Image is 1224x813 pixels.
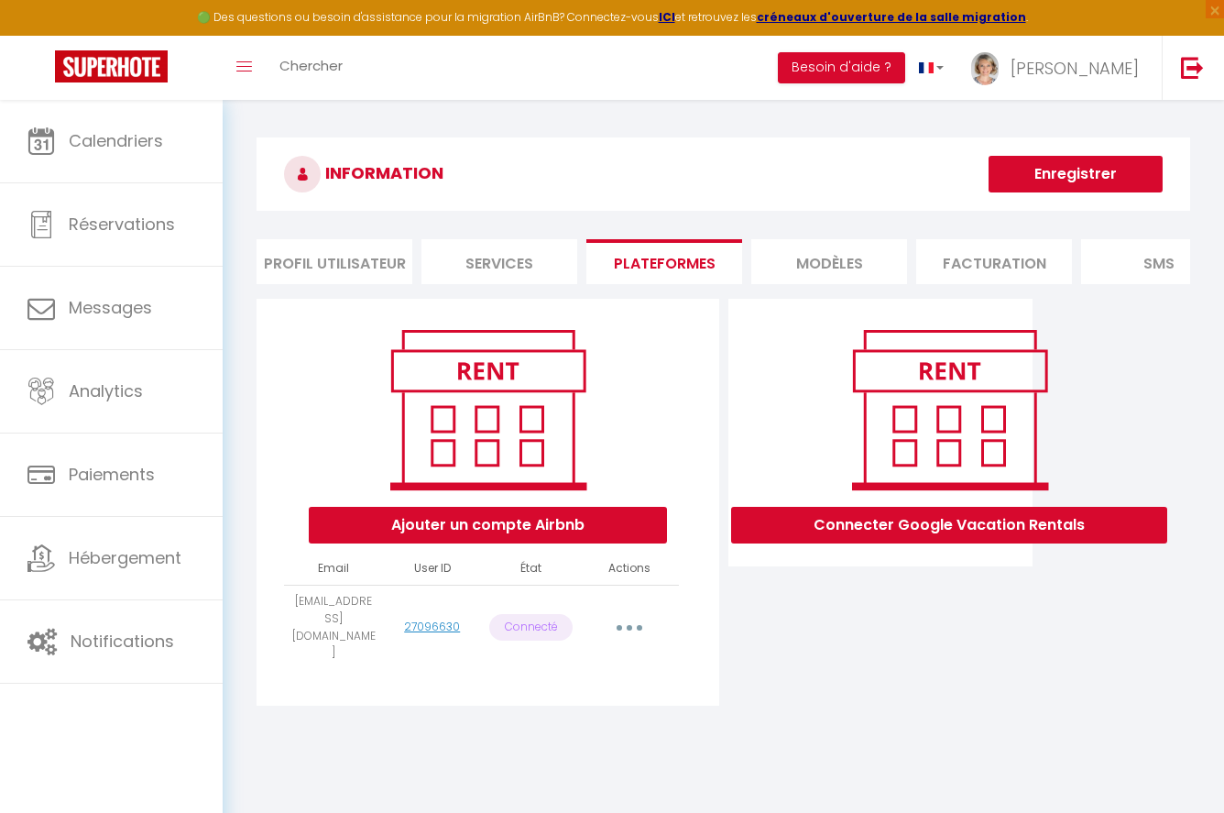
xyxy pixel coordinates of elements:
li: Facturation [916,239,1072,284]
img: logout [1181,56,1204,79]
span: Chercher [279,56,343,75]
h3: INFORMATION [257,137,1190,211]
td: [EMAIL_ADDRESS][DOMAIN_NAME] [284,585,383,669]
span: Analytics [69,379,143,402]
button: Ajouter un compte Airbnb [309,507,667,544]
button: Enregistrer [989,156,1163,192]
a: 27096630 [404,619,460,634]
img: ... [971,52,999,86]
li: Plateformes [586,239,742,284]
span: Calendriers [69,129,163,152]
li: Services [421,239,577,284]
img: Super Booking [55,50,168,82]
button: Connecter Google Vacation Rentals [731,507,1167,544]
p: Connecté [489,614,574,641]
a: Chercher [266,36,356,100]
span: Paiements [69,463,155,486]
span: Hébergement [69,546,181,569]
th: Email [284,553,383,585]
span: Notifications [71,630,174,653]
span: [PERSON_NAME] [1011,57,1139,80]
li: MODÈLES [751,239,907,284]
button: Besoin d'aide ? [778,52,905,83]
span: Messages [69,296,152,319]
button: Ouvrir le widget de chat LiveChat [15,7,70,62]
li: Profil Utilisateur [257,239,412,284]
th: État [482,553,581,585]
th: Actions [580,553,679,585]
img: rent.png [833,322,1066,498]
a: ICI [659,9,675,25]
th: User ID [383,553,482,585]
span: Réservations [69,213,175,236]
a: ... [PERSON_NAME] [957,36,1162,100]
img: rent.png [371,322,605,498]
a: créneaux d'ouverture de la salle migration [757,9,1026,25]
